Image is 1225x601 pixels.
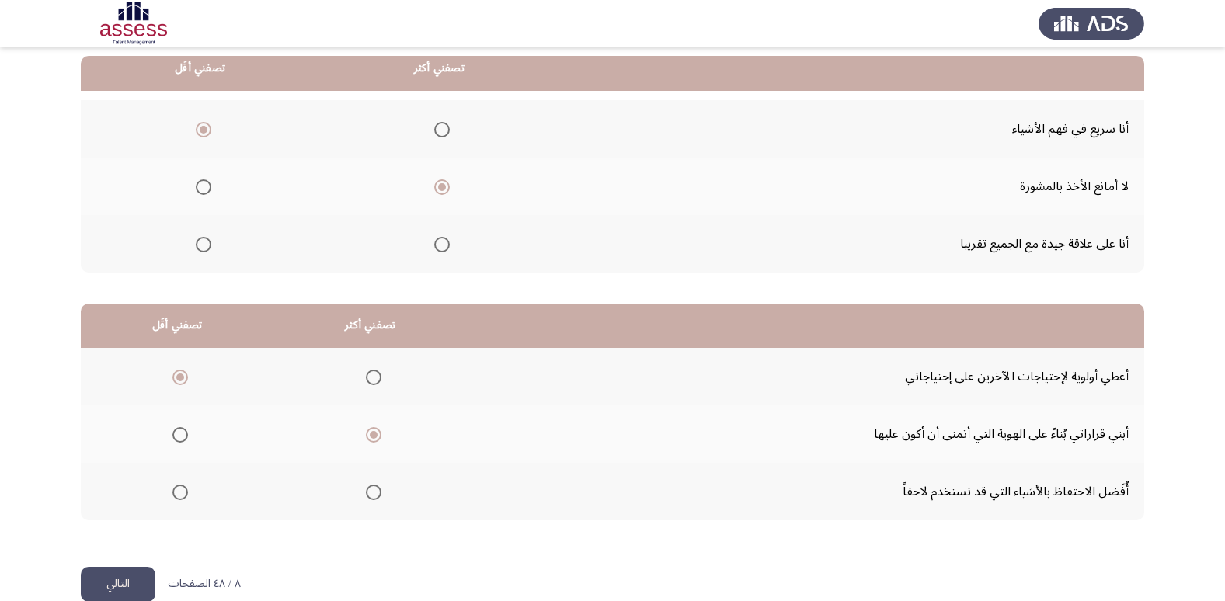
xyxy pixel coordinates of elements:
[190,173,211,200] mat-radio-group: Select an option
[467,405,1144,463] td: أبني قراراتي بُناءً على الهوية التي أتمنى أن أكون عليها
[428,231,450,257] mat-radio-group: Select an option
[190,231,211,257] mat-radio-group: Select an option
[81,2,186,45] img: Assessment logo of OCM R1 ASSESS
[166,421,188,447] mat-radio-group: Select an option
[360,363,381,390] mat-radio-group: Select an option
[273,304,467,348] th: تصفني أكثر
[1039,2,1144,45] img: Assess Talent Management logo
[360,421,381,447] mat-radio-group: Select an option
[559,100,1144,158] td: أنا سريع في فهم الأشياء
[467,348,1144,405] td: أعطي أولوية لإحتياجات الآخرين على إحتياجاتي
[428,173,450,200] mat-radio-group: Select an option
[166,363,188,390] mat-radio-group: Select an option
[81,304,273,348] th: تصفني أقَل
[166,478,188,505] mat-radio-group: Select an option
[190,116,211,142] mat-radio-group: Select an option
[467,463,1144,520] td: أُفَضل الاحتفاظ بالأشياء التي قد تستخدم لاحقاً
[360,478,381,505] mat-radio-group: Select an option
[559,215,1144,273] td: أنا على علاقة جيدة مع الجميع تقريبا
[319,47,559,91] th: تصفني أكثر
[168,578,241,591] p: ٨ / ٤٨ الصفحات
[81,47,319,91] th: تصفني أقَل
[559,158,1144,215] td: لا أمانع الأخذ بالمشورة
[428,116,450,142] mat-radio-group: Select an option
